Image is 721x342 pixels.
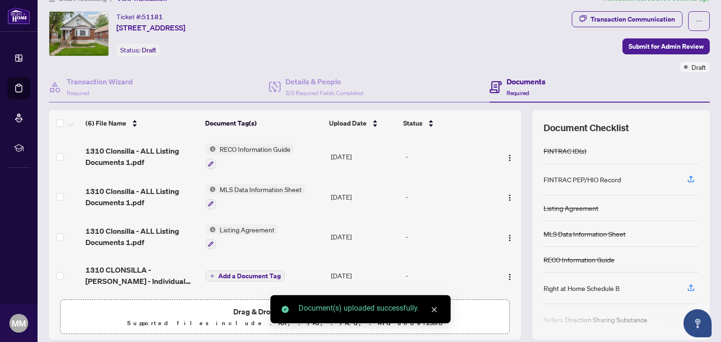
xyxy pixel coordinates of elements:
span: close [431,306,437,313]
td: [DATE] [327,257,402,294]
img: Logo [506,154,514,162]
a: Close [429,305,439,315]
div: - [406,231,491,242]
img: Logo [506,273,514,281]
span: Draft [142,46,156,54]
button: Submit for Admin Review [622,38,710,54]
img: Status Icon [206,184,216,194]
span: [STREET_ADDRESS] [116,22,185,33]
div: RECO Information Guide [544,254,614,265]
th: (6) File Name [82,110,201,136]
span: 1310 Clonsilla - ALL Listing Documents 1.pdf [85,186,198,208]
span: Upload Date [329,118,367,128]
span: MLS Data Information Sheet [216,184,306,194]
span: check-circle [282,306,289,313]
div: Document(s) uploaded successfully. [299,303,439,314]
button: Add a Document Tag [206,269,285,282]
span: 3/3 Required Fields Completed [285,89,363,97]
th: Document Tag(s) [201,110,326,136]
td: [DATE] [327,177,402,217]
span: 1310 CLONSILLA - [PERSON_NAME] - Individual Identification Information Record 3.pdf [85,264,198,287]
div: Listing Agreement [544,203,598,213]
div: Status: [116,44,160,56]
span: MM [12,317,26,330]
span: Submit for Admin Review [629,39,704,54]
div: Ticket #: [116,11,163,22]
button: Logo [502,229,517,244]
button: Transaction Communication [572,11,683,27]
button: Status IconMLS Data Information Sheet [206,184,306,209]
span: RECO Information Guide [216,144,294,154]
div: Transaction Communication [591,12,675,27]
span: Drag & Drop or [233,305,337,318]
span: Add a Document Tag [218,273,281,279]
button: Status IconRECO Information Guide [206,144,294,169]
td: [DATE] [327,217,402,257]
div: MLS Data Information Sheet [544,229,626,239]
img: Logo [506,234,514,242]
img: logo [8,7,30,24]
button: Logo [502,268,517,283]
h4: Documents [506,76,545,87]
h4: Transaction Wizard [67,76,133,87]
span: Draft [691,62,706,72]
div: - [406,270,491,281]
div: FINTRAC ID(s) [544,146,586,156]
span: (6) File Name [85,118,126,128]
span: Listing Agreement [216,224,278,235]
span: ellipsis [696,18,702,24]
span: 1310 Clonsilla - ALL Listing Documents 1.pdf [85,145,198,168]
td: [DATE] [327,136,402,177]
th: Status [399,110,492,136]
div: - [406,151,491,162]
span: 1310 Clonsilla - ALL Listing Documents 1.pdf [85,225,198,248]
button: Logo [502,189,517,204]
button: Status IconListing Agreement [206,224,278,250]
span: Drag & Drop orUpload FormsSupported files include .PDF, .JPG, .JPEG, .PNG under25MB [61,300,509,335]
p: Supported files include .PDF, .JPG, .JPEG, .PNG under 25 MB [66,318,504,329]
button: Add a Document Tag [206,270,285,282]
h4: Details & People [285,76,363,87]
div: FINTRAC PEP/HIO Record [544,174,621,185]
span: Required [67,89,89,97]
button: Logo [502,149,517,164]
div: Right at Home Schedule B [544,283,620,293]
button: Open asap [683,309,712,337]
td: [DATE] [327,294,402,335]
span: plus [210,274,215,278]
img: Status Icon [206,224,216,235]
th: Upload Date [325,110,399,136]
span: Status [403,118,422,128]
img: Logo [506,194,514,201]
img: Status Icon [206,144,216,154]
span: 51181 [142,13,163,21]
span: Document Checklist [544,121,629,134]
img: IMG-X12321077_1.jpg [49,12,108,56]
span: Required [506,89,529,97]
div: - [406,192,491,202]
